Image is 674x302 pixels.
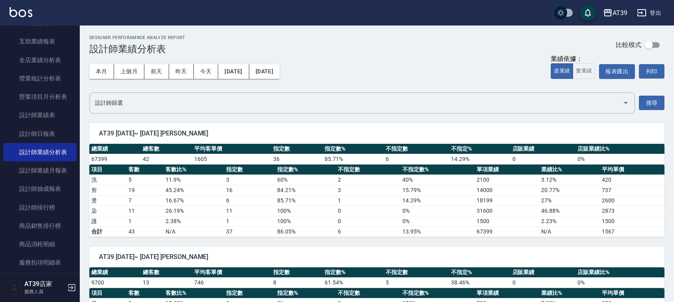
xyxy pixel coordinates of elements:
[275,226,336,237] td: 86.05%
[551,63,573,79] button: 虛業績
[141,267,192,278] th: 總客數
[600,185,664,195] td: 737
[224,206,275,216] td: 11
[3,253,77,272] a: 服務扣項明細表
[475,226,539,237] td: 67399
[89,165,664,237] table: a dense table
[384,144,449,154] th: 不指定數
[144,64,169,79] button: 前天
[323,277,384,288] td: 61.54 %
[449,154,510,164] td: 14.29 %
[271,154,323,164] td: 36
[3,198,77,217] a: 設計師排行榜
[449,144,510,154] th: 不指定%
[3,161,77,180] a: 設計師業績月報表
[3,180,77,198] a: 設計師抽成報表
[336,165,400,175] th: 不指定數
[475,288,539,298] th: 單項業績
[400,288,475,298] th: 不指定數%
[89,175,126,185] td: 洗
[224,175,275,185] td: 3
[89,35,185,40] h2: Designer Perforamnce Analyze Report
[384,267,449,278] th: 不指定數
[613,8,627,18] div: AT39
[99,253,655,261] span: AT39 [DATE]~ [DATE] [PERSON_NAME]
[89,144,664,165] table: a dense table
[400,185,475,195] td: 15.79 %
[510,267,576,278] th: 店販業績
[249,64,280,79] button: [DATE]
[6,280,22,296] img: Person
[126,216,164,226] td: 1
[575,144,664,154] th: 店販業績比%
[275,195,336,206] td: 85.71 %
[539,195,600,206] td: 27 %
[336,216,400,226] td: 0
[218,64,249,79] button: [DATE]
[114,64,144,79] button: 上個月
[194,64,219,79] button: 今天
[575,154,664,164] td: 0 %
[3,125,77,143] a: 設計師日報表
[141,154,192,164] td: 42
[400,175,475,185] td: 40 %
[3,143,77,161] a: 設計師業績分析表
[164,216,224,226] td: 2.38 %
[600,226,664,237] td: 1567
[89,288,126,298] th: 項目
[24,288,65,295] p: 服務人員
[192,154,271,164] td: 1605
[141,144,192,154] th: 總客數
[323,154,384,164] td: 85.71 %
[89,206,126,216] td: 染
[89,144,141,154] th: 總業績
[275,165,336,175] th: 指定數%
[3,217,77,235] a: 商品銷售排行榜
[634,6,664,20] button: 登出
[271,144,323,154] th: 指定數
[475,195,539,206] td: 18199
[336,226,400,237] td: 6
[164,195,224,206] td: 16.67 %
[510,277,576,288] td: 0
[539,165,600,175] th: 業績比%
[600,288,664,298] th: 平均單價
[89,195,126,206] td: 燙
[275,206,336,216] td: 100 %
[126,185,164,195] td: 19
[600,195,664,206] td: 2600
[169,64,194,79] button: 昨天
[89,216,126,226] td: 護
[164,175,224,185] td: 11.9 %
[89,43,185,55] h3: 設計師業績分析表
[126,226,164,237] td: 43
[400,206,475,216] td: 0 %
[126,206,164,216] td: 11
[275,216,336,226] td: 100 %
[639,64,664,78] button: 列印
[336,185,400,195] td: 3
[600,216,664,226] td: 1500
[384,277,449,288] td: 5
[539,226,600,237] td: N/A
[89,226,126,237] td: 合計
[539,185,600,195] td: 20.77 %
[224,216,275,226] td: 1
[400,195,475,206] td: 14.29 %
[224,288,275,298] th: 指定數
[224,165,275,175] th: 指定數
[600,175,664,185] td: 420
[599,64,635,79] button: 報表匯出
[475,216,539,226] td: 1500
[510,144,576,154] th: 店販業績
[600,206,664,216] td: 2873
[619,96,632,109] button: Open
[449,277,510,288] td: 38.46 %
[126,175,164,185] td: 5
[192,267,271,278] th: 平均客單價
[89,267,664,288] table: a dense table
[475,165,539,175] th: 單項業績
[164,226,224,237] td: N/A
[400,216,475,226] td: 0 %
[224,195,275,206] td: 6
